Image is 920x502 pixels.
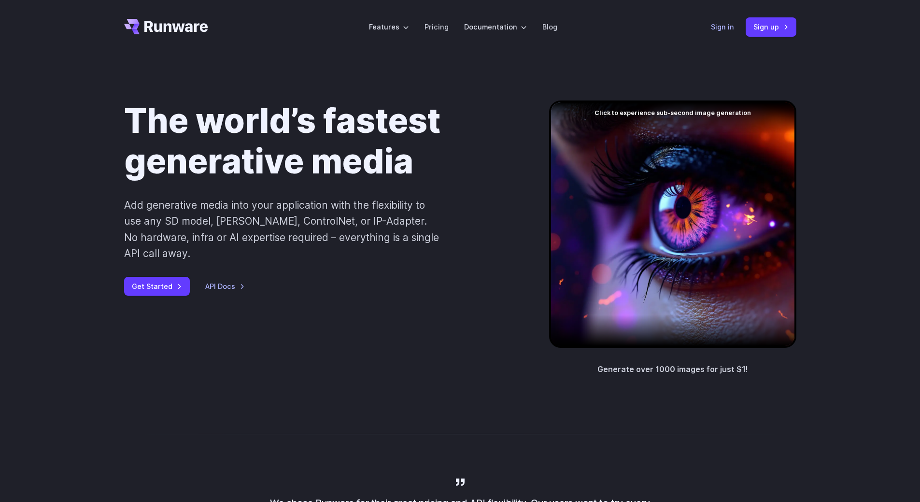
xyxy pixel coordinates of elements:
p: Add generative media into your application with the flexibility to use any SD model, [PERSON_NAME... [124,197,439,261]
label: Documentation [464,21,527,32]
a: Sign up [746,17,796,36]
h1: The world’s fastest generative media [124,100,518,182]
a: Blog [542,21,557,32]
a: Sign in [711,21,734,32]
label: Features [369,21,409,32]
a: Go to / [124,19,208,34]
a: Get Started [124,277,190,296]
a: Pricing [425,21,449,32]
a: API Docs [205,281,245,292]
p: Generate over 1000 images for just $1! [597,363,748,376]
